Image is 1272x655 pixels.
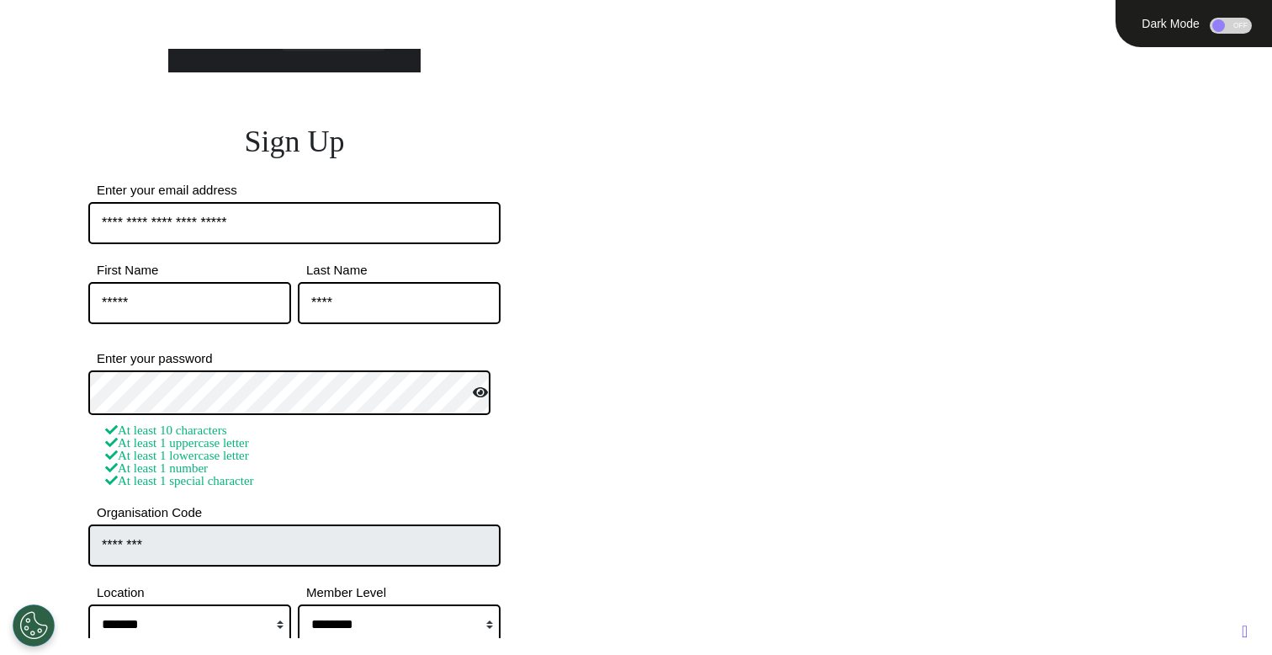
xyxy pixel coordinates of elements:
[88,185,501,195] label: Enter your email address
[88,508,501,518] label: Organisation Code
[623,146,1272,195] div: TRANSFORM.
[298,588,501,598] label: Member Level
[298,265,501,275] label: Last Name
[105,461,208,475] span: At least 1 number
[13,604,55,647] button: Open Preferences
[623,98,1272,146] div: EMPOWER.
[88,119,501,164] div: Sign Up
[105,423,227,437] span: At least 10 characters
[88,265,291,275] label: First Name
[1210,18,1252,34] div: OFF
[1136,18,1206,29] div: Dark Mode
[105,436,249,450] span: At least 1 uppercase letter
[88,354,501,364] label: Enter your password
[105,449,249,462] span: At least 1 lowercase letter
[105,474,254,487] span: At least 1 special character
[623,49,1272,98] div: ENGAGE.
[88,588,291,598] label: Location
